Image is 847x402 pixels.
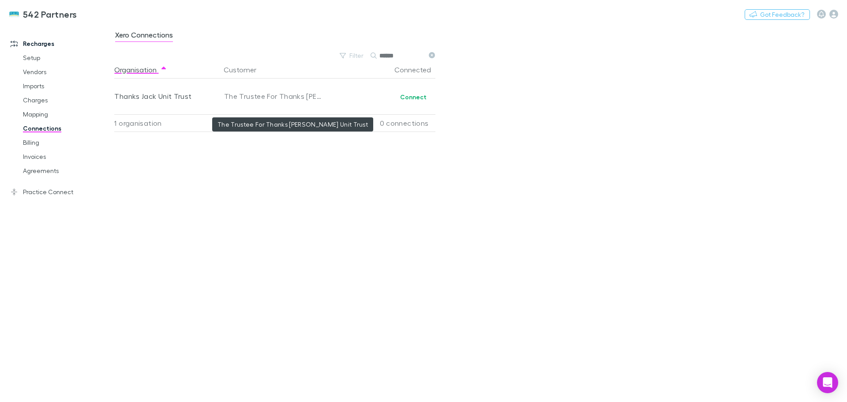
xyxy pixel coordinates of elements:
[114,79,212,114] div: Thanks Jack Unit Trust
[224,79,323,114] div: The Trustee For Thanks [PERSON_NAME] Unit Trust
[115,30,173,42] span: Xero Connections
[14,79,119,93] a: Imports
[4,4,82,25] a: 542 Partners
[394,92,432,102] button: Connect
[23,9,77,19] h3: 542 Partners
[224,61,267,79] button: Customer
[14,51,119,65] a: Setup
[326,114,432,132] div: 0 connections
[14,93,119,107] a: Charges
[14,135,119,150] a: Billing
[114,114,220,132] div: 1 organisation
[2,37,119,51] a: Recharges
[14,150,119,164] a: Invoices
[2,185,119,199] a: Practice Connect
[114,61,167,79] button: Organisation
[335,50,369,61] button: Filter
[14,164,119,178] a: Agreements
[9,9,19,19] img: 542 Partners's Logo
[745,9,810,20] button: Got Feedback?
[14,107,119,121] a: Mapping
[817,372,838,393] div: Open Intercom Messenger
[394,61,442,79] button: Connected
[14,121,119,135] a: Connections
[14,65,119,79] a: Vendors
